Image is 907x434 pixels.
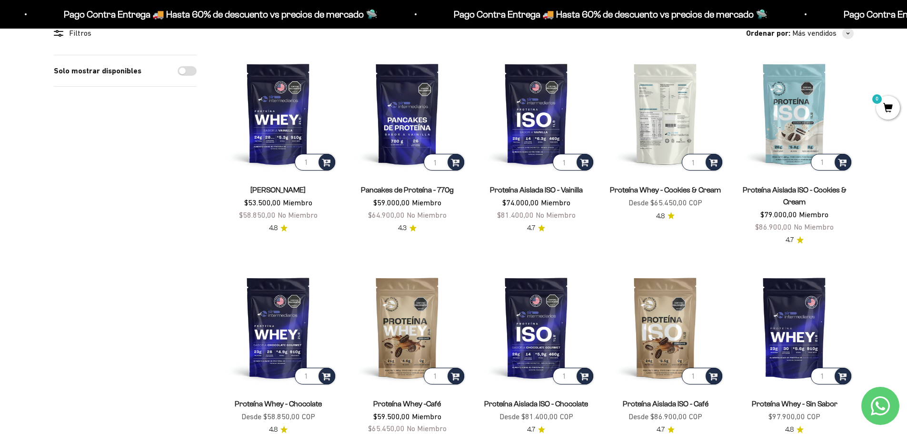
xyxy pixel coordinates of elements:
[752,400,837,408] a: Proteína Whey - Sin Sabor
[283,198,312,207] span: Miembro
[452,7,766,22] p: Pago Contra Entrega 🚚 Hasta 60% de descuento vs precios de mercado 🛸
[607,55,724,172] img: Proteína Whey - Cookies & Cream
[241,411,315,423] sale-price: Desde $58.850,00 COP
[62,7,376,22] p: Pago Contra Entrega 🚚 Hasta 60% de descuento vs precios de mercado 🛸
[541,198,570,207] span: Miembro
[499,411,573,423] sale-price: Desde $81.400,00 COP
[250,186,306,194] a: [PERSON_NAME]
[871,93,883,105] mark: 0
[656,211,665,222] span: 4.8
[497,211,534,219] span: $81.400,00
[743,186,847,206] a: Proteína Aislada ISO - Cookies & Cream
[244,198,281,207] span: $53.500,00
[54,27,197,40] div: Filtros
[792,27,837,40] span: Más vendidos
[239,211,276,219] span: $58.850,00
[361,186,454,194] a: Pancakes de Proteína - 770g
[786,235,794,245] span: 4.7
[794,222,834,231] span: No Miembro
[746,27,790,40] span: Ordenar por:
[628,197,702,209] sale-price: Desde $65.450,00 COP
[368,211,405,219] span: $64.900,00
[490,186,583,194] a: Proteína Aislada ISO - Vainilla
[502,198,539,207] span: $74.000,00
[412,412,441,421] span: Miembro
[876,103,900,114] a: 0
[373,400,441,408] a: Proteína Whey -Café
[623,400,708,408] a: Proteína Aislada ISO - Café
[368,424,405,433] span: $65.450,00
[412,198,441,207] span: Miembro
[755,222,792,231] span: $86.900,00
[484,400,588,408] a: Proteína Aislada ISO - Chocolate
[792,27,854,40] button: Más vendidos
[269,223,278,233] span: 4.8
[373,198,410,207] span: $59.000,00
[656,211,675,222] a: 4.84.8 de 5.0 estrellas
[760,210,797,219] span: $79.000,00
[407,424,447,433] span: No Miembro
[398,223,417,233] a: 4.34.3 de 5.0 estrellas
[786,235,804,245] a: 4.74.7 de 5.0 estrellas
[527,223,545,233] a: 4.74.7 de 5.0 estrellas
[407,211,447,219] span: No Miembro
[536,211,576,219] span: No Miembro
[527,223,535,233] span: 4.7
[269,223,288,233] a: 4.84.8 de 5.0 estrellas
[373,412,410,421] span: $59.500,00
[398,223,407,233] span: 4.3
[799,210,828,219] span: Miembro
[628,411,702,423] sale-price: Desde $86.900,00 COP
[610,186,721,194] a: Proteína Whey - Cookies & Cream
[54,65,141,77] label: Solo mostrar disponibles
[768,411,820,423] sale-price: $97.900,00 COP
[235,400,322,408] a: Proteína Whey - Chocolate
[278,211,318,219] span: No Miembro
